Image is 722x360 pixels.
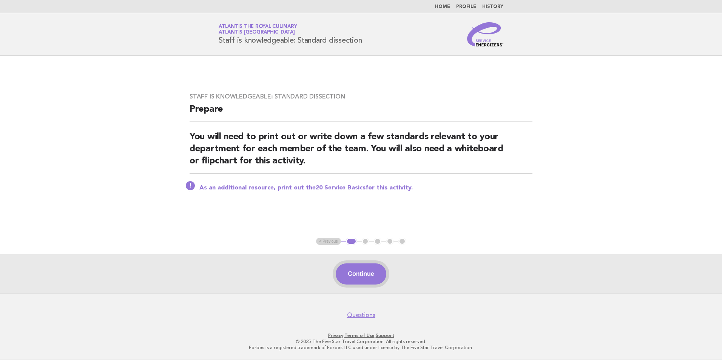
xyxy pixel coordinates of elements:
a: Questions [347,311,375,319]
h3: Staff is knowledgeable: Standard dissection [190,93,532,100]
button: Continue [336,263,386,285]
p: · · [130,332,592,338]
h2: You will need to print out or write down a few standards relevant to your department for each mem... [190,131,532,174]
button: 1 [346,238,357,245]
a: Atlantis the Royal CulinaryAtlantis [GEOGRAPHIC_DATA] [219,24,297,35]
p: Forbes is a registered trademark of Forbes LLC used under license by The Five Star Travel Corpora... [130,345,592,351]
h2: Prepare [190,103,532,122]
p: As an additional resource, print out the for this activity. [199,184,532,192]
a: 20 Service Basics [316,185,366,191]
a: Home [435,5,450,9]
a: History [482,5,503,9]
h1: Staff is knowledgeable: Standard dissection [219,25,362,44]
img: Service Energizers [467,22,503,46]
p: © 2025 The Five Star Travel Corporation. All rights reserved. [130,338,592,345]
a: Profile [456,5,476,9]
a: Privacy [328,333,343,338]
a: Support [376,333,394,338]
span: Atlantis [GEOGRAPHIC_DATA] [219,30,295,35]
a: Terms of Use [344,333,375,338]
